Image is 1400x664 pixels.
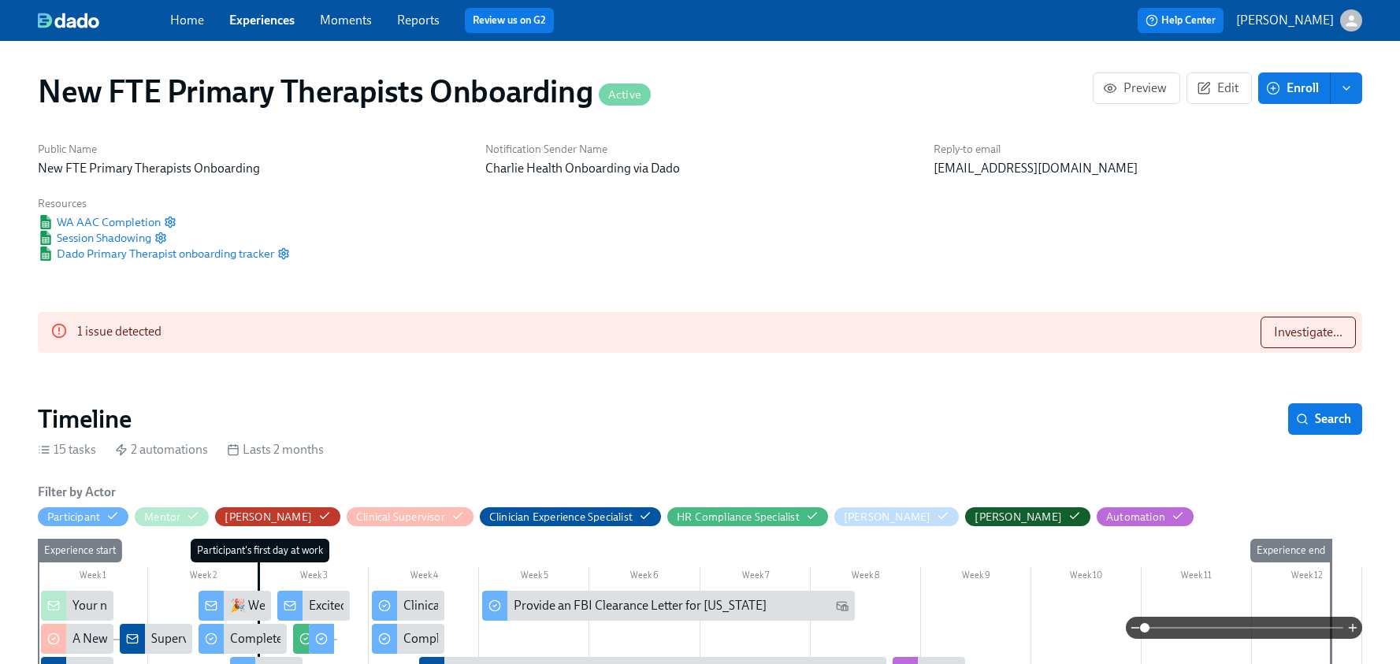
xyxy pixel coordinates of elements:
button: HR Compliance Specialist [667,507,828,526]
p: [EMAIL_ADDRESS][DOMAIN_NAME] [934,160,1362,177]
button: Clinician Experience Specialist [480,507,661,526]
div: A New Hire is Cleared to Start [41,624,113,654]
h6: Public Name [38,142,466,157]
div: Hide Clarissa [225,510,312,525]
div: Hide Automation [1106,510,1165,525]
div: Compliance Onboarding: Week 2 [403,630,581,647]
img: dado [38,13,99,28]
div: Hide Meg Dawson [844,510,931,525]
div: Hide Clinical Supervisor [356,510,445,525]
div: Excited to Connect – Your Mentor at Charlie Health! [309,597,582,614]
div: Complete our Welcome Survey [230,630,395,647]
h6: Resources [38,196,290,211]
div: Hide Participant [47,510,100,525]
button: [PERSON_NAME] [965,507,1090,526]
div: Complete our Welcome Survey [199,624,287,654]
div: Hide Paige Eber [975,510,1062,525]
button: Mentor [135,507,209,526]
button: Automation [1097,507,1194,526]
div: Provide an FBI Clearance Letter for [US_STATE] [514,597,767,614]
span: Edit [1200,80,1238,96]
div: Compliance Onboarding: Week 2 [372,624,444,654]
a: Moments [320,13,372,28]
div: Provide an FBI Clearance Letter for [US_STATE] [482,591,854,621]
div: Your new mentee is about to start onboarding! [72,597,321,614]
button: Edit [1186,72,1252,104]
a: dado [38,13,170,28]
div: Week 9 [921,567,1031,588]
button: Help Center [1138,8,1224,33]
div: Week 11 [1142,567,1252,588]
div: Your new mentee is about to start onboarding! [41,591,113,621]
div: Experience start [38,539,122,562]
button: enroll [1331,72,1362,104]
img: Google Sheet [38,247,54,261]
div: Week 4 [369,567,479,588]
a: Google SheetDado Primary Therapist onboarding tracker [38,246,274,262]
div: 1 issue detected [77,317,162,348]
div: Week 12 [1252,567,1362,588]
div: Hide Mentor [144,510,180,525]
button: Enroll [1258,72,1331,104]
div: Participant's first day at work [191,539,329,562]
div: Supervisor confirmed! [151,630,271,647]
button: [PERSON_NAME] [215,507,340,526]
div: 🎉 Welcome to Charlie Health! [230,597,395,614]
span: Search [1299,411,1351,427]
h6: Notification Sender Name [485,142,914,157]
button: Clinical Supervisor [347,507,473,526]
button: Search [1288,403,1362,435]
svg: Work Email [836,599,849,612]
p: New FTE Primary Therapists Onboarding [38,160,466,177]
h6: Reply-to email [934,142,1362,157]
span: Help Center [1146,13,1216,28]
div: Week 10 [1031,567,1142,588]
button: [PERSON_NAME] [834,507,960,526]
a: Home [170,13,204,28]
div: Excited to Connect – Your Mentor at Charlie Health! [277,591,350,621]
button: Participant [38,507,128,526]
span: Investigate... [1274,325,1342,340]
span: Active [599,89,651,101]
span: Session Shadowing [38,230,151,246]
div: 2 automations [115,441,208,458]
a: Google SheetWA AAC Completion [38,214,161,230]
div: Week 3 [258,567,369,588]
a: Reports [397,13,440,28]
button: [PERSON_NAME] [1236,9,1362,32]
span: Preview [1106,80,1167,96]
h6: Filter by Actor [38,484,116,501]
a: Review us on G2 [473,13,546,28]
span: WA AAC Completion [38,214,161,230]
p: [PERSON_NAME] [1236,12,1334,29]
div: Clinical Onboarding: Week 2 [372,591,444,621]
button: Preview [1093,72,1180,104]
div: Week 8 [811,567,921,588]
span: Dado Primary Therapist onboarding tracker [38,246,274,262]
div: A New Hire is Cleared to Start [72,630,230,647]
div: 🎉 Welcome to Charlie Health! [199,591,271,621]
div: Week 7 [700,567,811,588]
div: Experience end [1250,539,1331,562]
div: Week 6 [589,567,700,588]
div: Hide Clinician Experience Specialist [489,510,633,525]
div: Hide HR Compliance Specialist [677,510,800,525]
div: Supervisor confirmed! [120,624,192,654]
button: Review us on G2 [465,8,554,33]
div: Lasts 2 months [227,441,324,458]
button: Investigate... [1261,317,1356,348]
a: Experiences [229,13,295,28]
p: Charlie Health Onboarding via Dado [485,160,914,177]
img: Google Sheet [38,231,54,245]
div: Clinical Onboarding: Week 2 [403,597,555,614]
div: Week 5 [479,567,589,588]
h1: New FTE Primary Therapists Onboarding [38,72,651,110]
h2: Timeline [38,403,132,435]
div: 15 tasks [38,441,96,458]
a: Google SheetSession Shadowing [38,230,151,246]
div: Week 2 [148,567,258,588]
div: Week 1 [38,567,148,588]
span: Enroll [1269,80,1319,96]
img: Google Sheet [38,215,54,229]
